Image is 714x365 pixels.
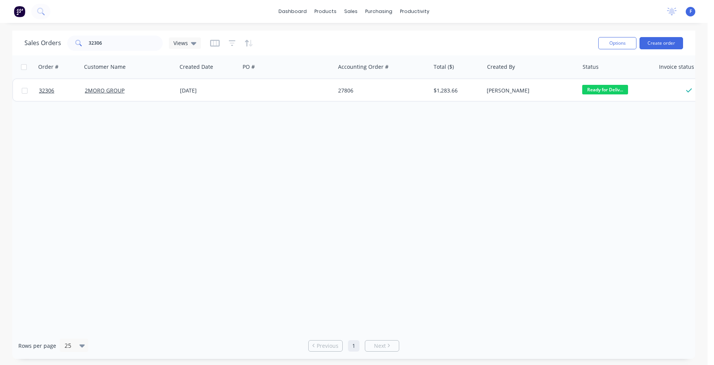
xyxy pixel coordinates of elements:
[84,63,126,71] div: Customer Name
[434,87,478,94] div: $1,283.66
[487,63,515,71] div: Created By
[309,342,342,350] a: Previous page
[180,87,237,94] div: [DATE]
[340,6,361,17] div: sales
[39,87,54,94] span: 32306
[180,63,213,71] div: Created Date
[396,6,433,17] div: productivity
[487,87,572,94] div: [PERSON_NAME]
[640,37,683,49] button: Create order
[365,342,399,350] a: Next page
[317,342,338,350] span: Previous
[361,6,396,17] div: purchasing
[374,342,386,350] span: Next
[582,85,628,94] span: Ready for Deliv...
[24,39,61,47] h1: Sales Orders
[338,87,423,94] div: 27806
[348,340,359,352] a: Page 1 is your current page
[690,8,692,15] span: F
[89,36,163,51] input: Search...
[598,37,636,49] button: Options
[85,87,125,94] a: 2MORO GROUP
[38,63,58,71] div: Order #
[14,6,25,17] img: Factory
[18,342,56,350] span: Rows per page
[583,63,599,71] div: Status
[659,63,694,71] div: Invoice status
[243,63,255,71] div: PO #
[311,6,340,17] div: products
[338,63,389,71] div: Accounting Order #
[305,340,402,352] ul: Pagination
[39,79,85,102] a: 32306
[275,6,311,17] a: dashboard
[434,63,454,71] div: Total ($)
[173,39,188,47] span: Views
